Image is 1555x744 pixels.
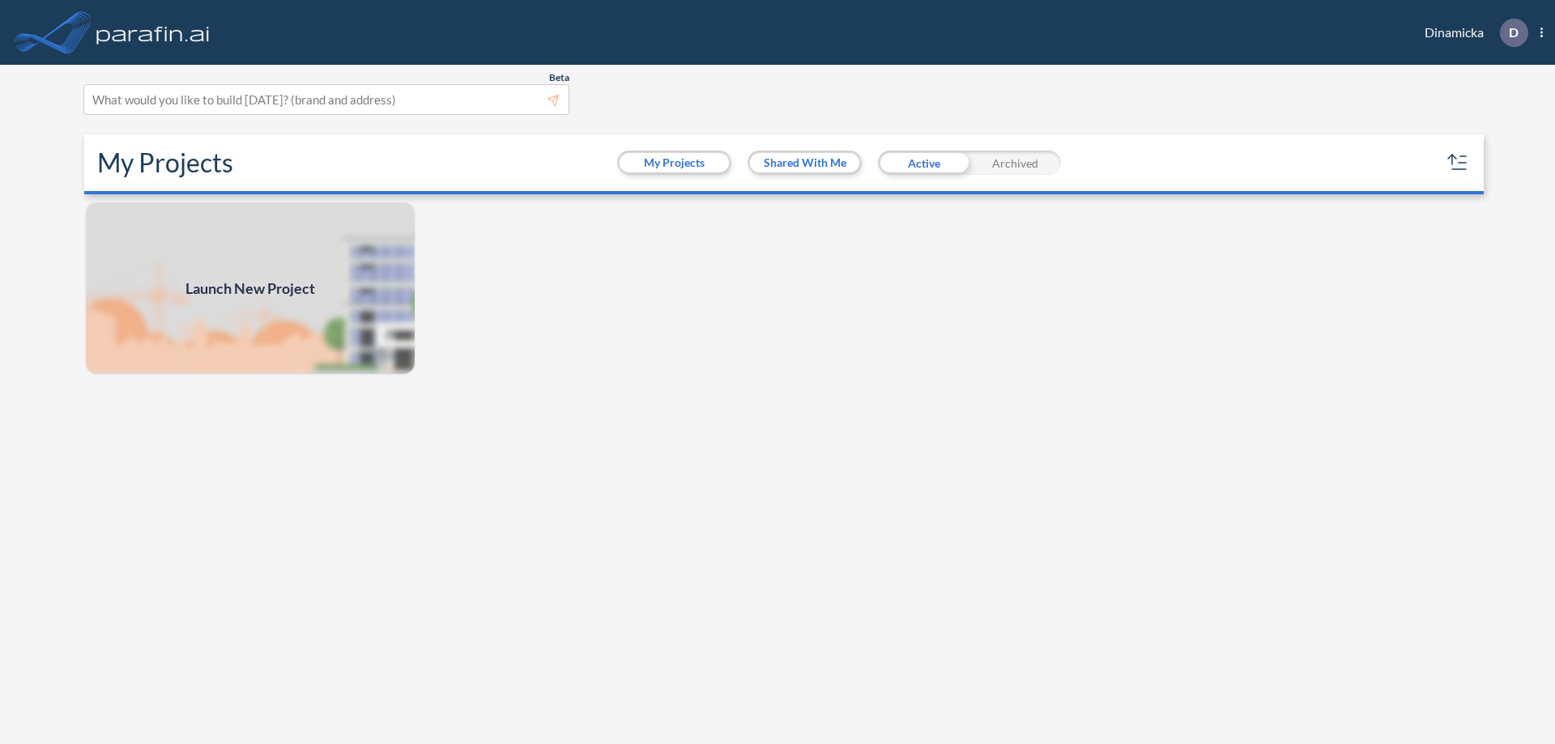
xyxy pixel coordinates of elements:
[620,153,729,172] button: My Projects
[97,147,233,178] h2: My Projects
[969,151,1061,175] div: Archived
[1509,25,1519,40] p: D
[84,201,416,376] img: add
[1400,19,1543,47] div: Dinamicka
[549,71,569,84] span: Beta
[878,151,969,175] div: Active
[84,201,416,376] a: Launch New Project
[750,153,859,172] button: Shared With Me
[185,278,315,300] span: Launch New Project
[1445,150,1471,176] button: sort
[93,16,213,49] img: logo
